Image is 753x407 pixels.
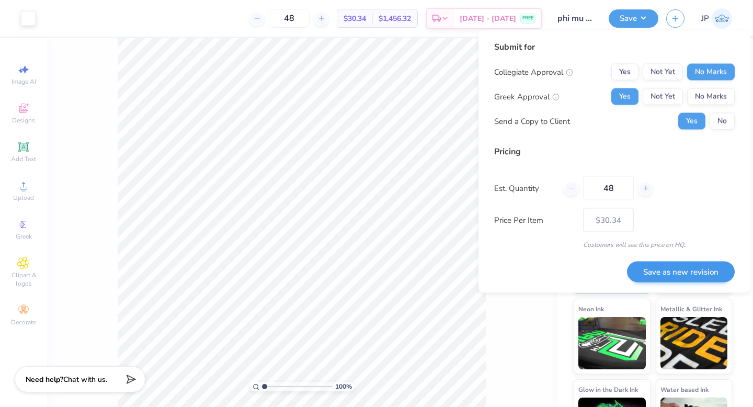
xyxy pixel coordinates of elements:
span: Decorate [11,318,36,326]
span: Clipart & logos [5,271,42,288]
span: Upload [13,194,34,202]
div: Greek Approval [494,91,560,103]
button: Save as new revision [627,261,735,282]
label: Est. Quantity [494,182,556,194]
div: Collegiate Approval [494,66,573,78]
span: $1,456.32 [379,13,411,24]
span: Add Text [11,155,36,163]
button: No [710,113,735,130]
span: Water based Ink [660,384,709,395]
button: Not Yet [643,88,683,105]
strong: Need help? [26,375,63,385]
span: $30.34 [344,13,366,24]
span: Glow in the Dark Ink [578,384,638,395]
img: Neon Ink [578,317,646,369]
span: FREE [522,15,533,22]
button: No Marks [687,64,735,81]
span: Designs [12,116,35,125]
span: JP [701,13,709,25]
img: Metallic & Glitter Ink [660,317,728,369]
span: 100 % [335,382,352,391]
input: Untitled Design [550,8,601,29]
span: Greek [16,232,32,241]
button: Save [609,9,658,28]
img: Jade Paneduro [712,8,732,29]
button: Not Yet [643,64,683,81]
button: No Marks [687,88,735,105]
button: Yes [611,64,638,81]
button: Yes [678,113,705,130]
span: Neon Ink [578,303,604,314]
button: Yes [611,88,638,105]
a: JP [701,8,732,29]
span: Metallic & Glitter Ink [660,303,722,314]
label: Price Per Item [494,214,575,226]
input: – – [269,9,310,28]
div: Customers will see this price on HQ. [494,240,735,250]
div: Submit for [494,41,735,53]
span: Chat with us. [63,375,107,385]
span: Image AI [12,77,36,86]
div: Pricing [494,145,735,158]
input: – – [583,176,634,200]
div: Send a Copy to Client [494,115,570,127]
span: [DATE] - [DATE] [460,13,516,24]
